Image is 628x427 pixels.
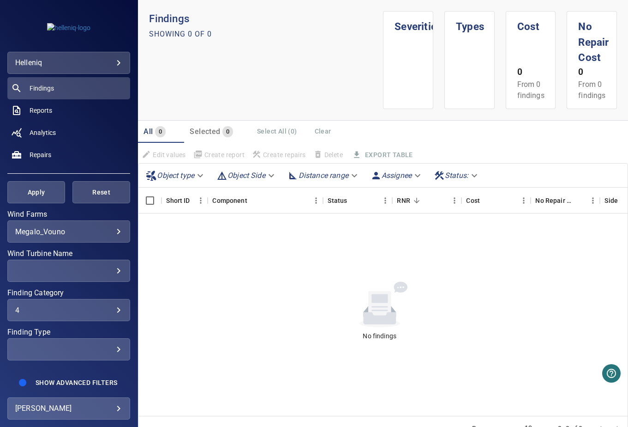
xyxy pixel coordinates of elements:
a: repairs noActive [7,144,130,166]
img: helleniq-logo [47,23,90,32]
button: Sort [247,194,260,207]
div: Short ID [166,188,190,213]
div: Megalo_Vouno [15,227,122,236]
label: Wind Turbine Name [7,250,130,257]
span: Apply the latest inspection filter to create repairs [248,147,310,163]
div: Object type [142,167,209,183]
h1: No Repair Cost [578,12,605,66]
div: Status [328,188,347,213]
em: Distance range [299,171,348,180]
button: Sort [480,194,493,207]
span: 0 [155,127,166,137]
button: Sort [347,194,360,207]
span: Apply [19,187,54,198]
div: Status [323,188,392,213]
div: No Repair Cost [531,188,600,213]
button: Reset [72,181,130,203]
label: Wind Farms [7,211,130,218]
em: Object Side [227,171,265,180]
button: Apply [7,181,65,203]
div: helleniq [15,55,122,70]
span: Selected [190,127,220,136]
div: Wind Turbine Name [7,260,130,282]
p: Showing 0 of 0 [149,29,212,40]
button: Menu [517,194,531,207]
div: Object Side [213,167,280,183]
div: Short ID [161,188,208,213]
div: Status: [430,167,483,183]
div: Finding Type [7,338,130,360]
span: 0 [222,127,233,137]
em: Status : [445,171,468,180]
button: Menu [309,194,323,207]
button: Sort [410,194,423,207]
span: Findings that are included in repair orders will not be updated [138,147,189,163]
div: Finding Category [7,299,130,321]
span: From 0 findings [578,80,605,100]
h1: Types [456,12,483,35]
button: Menu [194,194,208,207]
h1: Severities [395,12,422,35]
p: Findings [149,11,383,27]
em: Assignee [382,171,412,180]
span: Reports [30,106,52,115]
p: 0 [578,66,605,79]
div: helleniq [7,52,130,74]
label: Finding Type [7,329,130,336]
div: Projected additional costs incurred by waiting 1 year to repair. This is a function of possible i... [535,188,573,213]
span: Repairs [30,150,51,159]
div: [PERSON_NAME] [15,401,122,416]
span: From 0 findings [517,80,544,100]
span: Reset [84,187,119,198]
div: Side [604,188,618,213]
span: All [144,127,153,136]
div: Component [208,188,323,213]
a: findings active [7,77,130,99]
div: The base labour and equipment costs to repair the finding. Does not include the loss of productio... [466,188,480,213]
div: Assignee [367,167,426,183]
button: Menu [378,194,392,207]
span: Findings that are included in repair orders can not be deleted [310,147,347,163]
div: Distance range [284,167,363,183]
em: Object type [157,171,194,180]
div: Component [212,188,247,213]
span: Analytics [30,128,56,137]
button: Menu [586,194,600,207]
div: Wind Farms [7,220,130,243]
p: 0 [517,66,544,79]
label: Finding Category [7,289,130,297]
a: analytics noActive [7,122,130,144]
div: Repair Now Ratio: The ratio of the additional incurred cost of repair in 1 year and the cost of r... [397,188,410,213]
div: No findings [363,331,396,341]
span: Findings [30,84,54,93]
button: Menu [448,194,461,207]
button: Sort [573,194,586,207]
a: reports noActive [7,99,130,122]
div: RNR [392,188,461,213]
div: 4 [15,306,122,315]
div: Cost [461,188,531,213]
button: Show Advanced Filters [30,375,123,390]
span: Show Advanced Filters [36,379,117,386]
h1: Cost [517,12,544,35]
